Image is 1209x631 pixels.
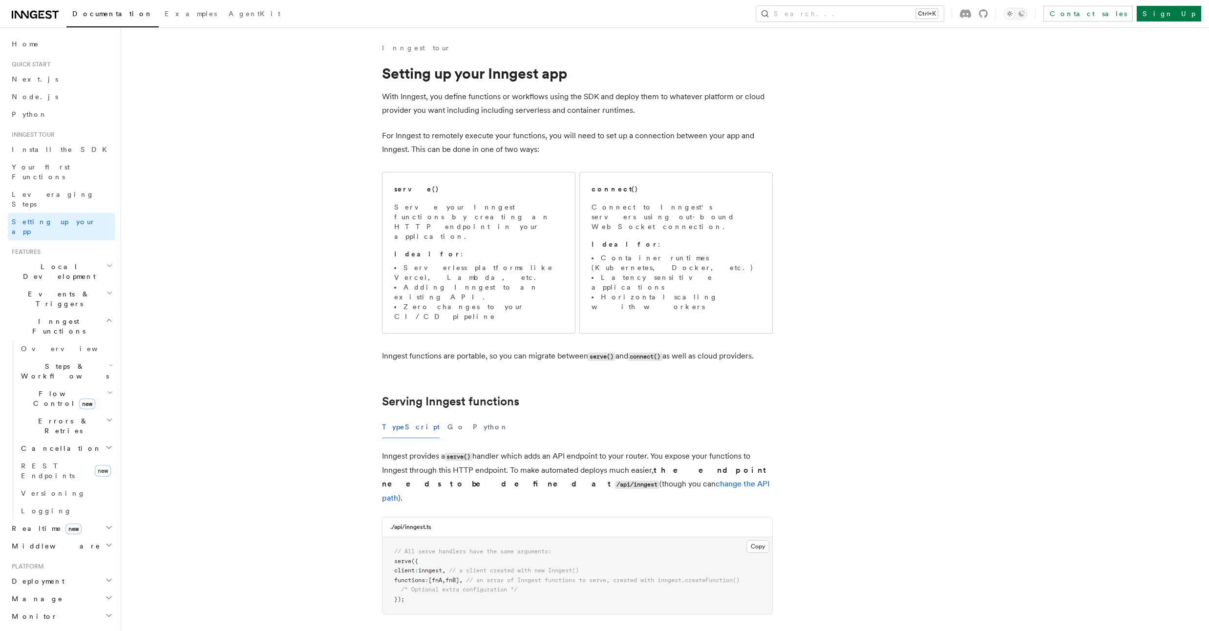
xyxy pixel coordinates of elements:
span: Examples [165,10,217,18]
a: connect()Connect to Inngest's servers using out-bound WebSocket connection.Ideal for:Container ru... [579,172,773,334]
span: Documentation [72,10,153,18]
a: Inngest tour [382,43,450,53]
a: Serving Inngest functions [382,395,519,408]
p: For Inngest to remotely execute your functions, you will need to set up a connection between your... [382,129,773,156]
button: TypeScript [382,416,440,438]
span: Realtime [8,524,82,533]
kbd: Ctrl+K [916,9,938,19]
li: Adding Inngest to an existing API. [394,282,563,302]
button: Python [473,416,509,438]
span: , [459,577,463,584]
a: Contact sales [1043,6,1133,21]
p: Inngest functions are portable, so you can migrate between and as well as cloud providers. [382,349,773,363]
li: Horizontal scaling with workers [592,292,761,312]
span: new [79,399,95,409]
span: Home [12,39,39,49]
span: Your first Functions [12,163,70,181]
p: With Inngest, you define functions or workflows using the SDK and deploy them to whatever platfor... [382,90,773,117]
span: new [65,524,82,534]
button: Local Development [8,258,115,285]
button: Toggle dark mode [1004,8,1027,20]
button: Events & Triggers [8,285,115,313]
code: serve() [588,353,615,361]
button: Manage [8,590,115,608]
span: Deployment [8,576,64,586]
p: Connect to Inngest's servers using out-bound WebSocket connection. [592,202,761,231]
div: Inngest Functions [8,340,115,520]
a: Sign Up [1137,6,1201,21]
button: Flow Controlnew [17,385,115,412]
span: Manage [8,594,63,604]
a: Next.js [8,70,115,88]
span: Events & Triggers [8,289,106,309]
span: Next.js [12,75,58,83]
span: Node.js [12,93,58,101]
span: Platform [8,563,44,570]
span: fnB] [445,577,459,584]
button: Steps & Workflows [17,358,115,385]
p: : [592,239,761,249]
span: Inngest Functions [8,316,106,336]
span: : [415,567,418,574]
span: }); [394,596,404,603]
h3: ./api/inngest.ts [390,523,431,531]
strong: Ideal for [592,240,658,248]
span: Overview [21,345,122,353]
button: Search...Ctrl+K [756,6,944,21]
span: functions [394,577,425,584]
a: Examples [159,3,223,26]
a: Logging [17,502,115,520]
a: Your first Functions [8,158,115,186]
span: Monitor [8,611,58,621]
li: Container runtimes (Kubernetes, Docker, etc.) [592,253,761,273]
span: Setting up your app [12,218,96,235]
h2: connect() [592,184,638,194]
span: Python [12,110,47,118]
span: Features [8,248,41,256]
span: Flow Control [17,389,107,408]
span: Versioning [21,489,85,497]
span: new [95,465,111,477]
span: /* Optional extra configuration */ [401,586,517,593]
a: serve()Serve your Inngest functions by creating an HTTP endpoint in your application.Ideal for:Se... [382,172,575,334]
li: Zero changes to your CI/CD pipeline [394,302,563,321]
a: Leveraging Steps [8,186,115,213]
span: Install the SDK [12,146,113,153]
a: Overview [17,340,115,358]
span: Local Development [8,262,106,281]
h2: serve() [394,184,439,194]
a: Setting up your app [8,213,115,240]
li: Serverless platforms like Vercel, Lambda, etc. [394,263,563,282]
span: Inngest tour [8,131,55,139]
code: /api/inngest [615,481,659,489]
a: REST Endpointsnew [17,457,115,484]
button: Middleware [8,537,115,555]
span: , [442,567,445,574]
code: serve() [445,453,472,461]
span: [fnA [428,577,442,584]
strong: Ideal for [394,250,461,258]
a: AgentKit [223,3,286,26]
span: AgentKit [229,10,280,18]
span: serve [394,558,411,565]
span: // an array of Inngest functions to serve, created with inngest.createFunction() [466,577,740,584]
span: // All serve handlers have the same arguments: [394,548,551,555]
button: Errors & Retries [17,412,115,440]
button: Monitor [8,608,115,625]
button: Deployment [8,572,115,590]
span: REST Endpoints [21,462,75,480]
a: Home [8,35,115,53]
span: client [394,567,415,574]
p: Inngest provides a handler which adds an API endpoint to your router. You expose your functions t... [382,449,773,505]
span: Quick start [8,61,50,68]
a: Install the SDK [8,141,115,158]
p: Serve your Inngest functions by creating an HTTP endpoint in your application. [394,202,563,241]
span: : [425,577,428,584]
span: Cancellation [17,443,102,453]
span: ({ [411,558,418,565]
button: Copy [746,540,769,553]
li: Latency sensitive applications [592,273,761,292]
button: Realtimenew [8,520,115,537]
p: : [394,249,563,259]
span: Middleware [8,541,101,551]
